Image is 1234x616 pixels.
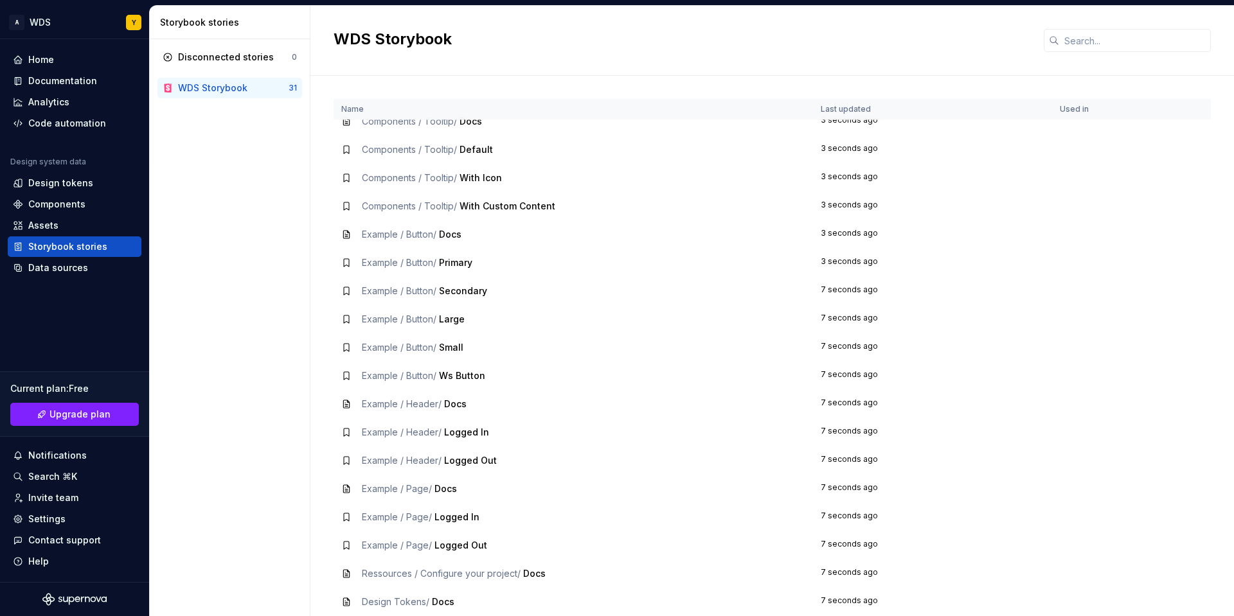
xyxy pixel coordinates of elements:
[8,488,141,508] a: Invite team
[8,258,141,278] a: Data sources
[439,229,461,240] span: Docs
[439,370,485,381] span: Ws Button
[439,285,487,296] span: Secondary
[289,83,297,93] div: 31
[8,113,141,134] a: Code automation
[28,198,85,211] div: Components
[157,78,302,98] a: WDS Storybook31
[362,511,432,522] span: Example / Page /
[8,509,141,529] a: Settings
[28,75,97,87] div: Documentation
[49,408,111,421] span: Upgrade plan
[813,333,1051,362] td: 7 seconds ago
[813,588,1051,616] td: 7 seconds ago
[160,16,305,29] div: Storybook stories
[334,29,1028,49] h2: WDS Storybook
[28,491,78,504] div: Invite team
[8,49,141,70] a: Home
[178,82,247,94] div: WDS Storybook
[28,470,77,483] div: Search ⌘K
[362,257,436,268] span: Example / Button /
[813,475,1051,503] td: 7 seconds ago
[8,71,141,91] a: Documentation
[362,540,432,550] span: Example / Page /
[362,596,429,607] span: Design Tokens /
[178,51,274,64] div: Disconnected stories
[362,144,457,155] span: Components / Tooltip /
[362,427,442,437] span: Example / Header /
[28,513,66,525] div: Settings
[28,117,106,130] div: Code automation
[813,249,1051,277] td: 3 seconds ago
[8,194,141,215] a: Components
[28,53,54,66] div: Home
[813,220,1051,249] td: 3 seconds ago
[292,52,297,62] div: 0
[28,240,107,253] div: Storybook stories
[813,503,1051,531] td: 7 seconds ago
[813,390,1051,418] td: 7 seconds ago
[362,568,521,579] span: Ressources / Configure your project /
[813,418,1051,446] td: 7 seconds ago
[813,164,1051,192] td: 3 seconds ago
[334,99,813,120] th: Name
[813,136,1051,164] td: 3 seconds ago
[157,47,302,67] a: Disconnected stories0
[362,483,432,494] span: Example / Page /
[432,596,454,607] span: Docs
[813,362,1051,390] td: 7 seconds ago
[28,534,101,547] div: Contact support
[362,172,457,183] span: Components / Tooltip /
[813,192,1051,220] td: 3 seconds ago
[460,200,555,211] span: With Custom Content
[8,236,141,257] a: Storybook stories
[10,382,139,395] div: Current plan : Free
[813,99,1051,120] th: Last updated
[362,200,457,211] span: Components / Tooltip /
[28,219,58,232] div: Assets
[444,398,467,409] span: Docs
[1052,99,1134,120] th: Used in
[8,215,141,236] a: Assets
[42,593,107,606] svg: Supernova Logo
[28,177,93,189] div: Design tokens
[362,313,436,324] span: Example / Button /
[362,342,436,353] span: Example / Button /
[10,403,139,426] button: Upgrade plan
[132,17,136,28] div: Y
[444,427,489,437] span: Logged In
[362,229,436,240] span: Example / Button /
[8,173,141,193] a: Design tokens
[9,15,24,30] div: A
[813,305,1051,333] td: 7 seconds ago
[813,559,1051,588] td: 7 seconds ago
[28,261,88,274] div: Data sources
[8,445,141,466] button: Notifications
[460,116,482,127] span: Docs
[813,107,1051,136] td: 3 seconds ago
[434,511,479,522] span: Logged In
[362,455,442,466] span: Example / Header /
[444,455,497,466] span: Logged Out
[8,92,141,112] a: Analytics
[523,568,546,579] span: Docs
[362,116,457,127] span: Components / Tooltip /
[8,466,141,487] button: Search ⌘K
[28,555,49,568] div: Help
[3,8,147,36] button: AWDSY
[362,398,442,409] span: Example / Header /
[8,551,141,572] button: Help
[813,531,1051,559] td: 7 seconds ago
[362,370,436,381] span: Example / Button /
[434,483,457,494] span: Docs
[8,530,141,550] button: Contact support
[460,144,493,155] span: Default
[28,96,69,109] div: Analytics
[460,172,502,183] span: With Icon
[439,257,472,268] span: Primary
[30,16,51,29] div: WDS
[439,313,465,324] span: Large
[362,285,436,296] span: Example / Button /
[10,157,86,167] div: Design system data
